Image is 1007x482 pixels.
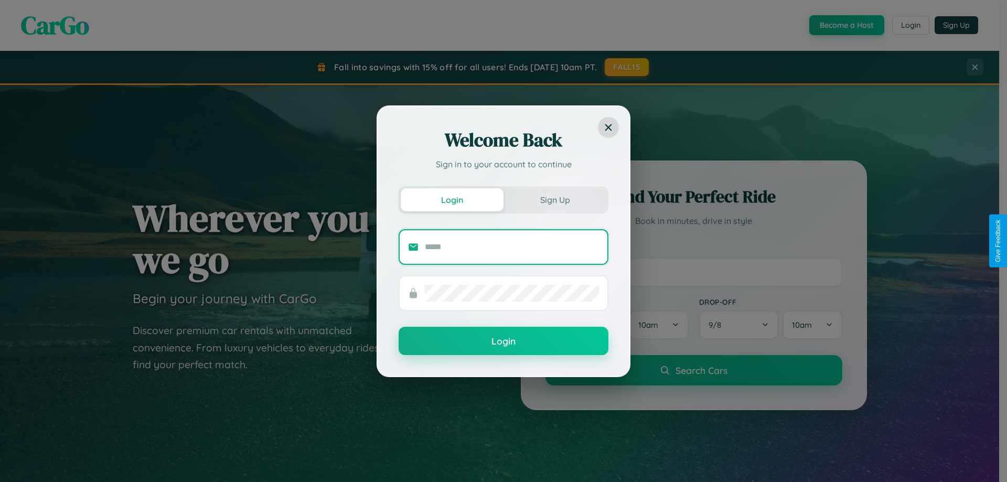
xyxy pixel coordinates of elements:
[399,158,608,170] p: Sign in to your account to continue
[401,188,504,211] button: Login
[504,188,606,211] button: Sign Up
[399,127,608,153] h2: Welcome Back
[994,220,1002,262] div: Give Feedback
[399,327,608,355] button: Login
